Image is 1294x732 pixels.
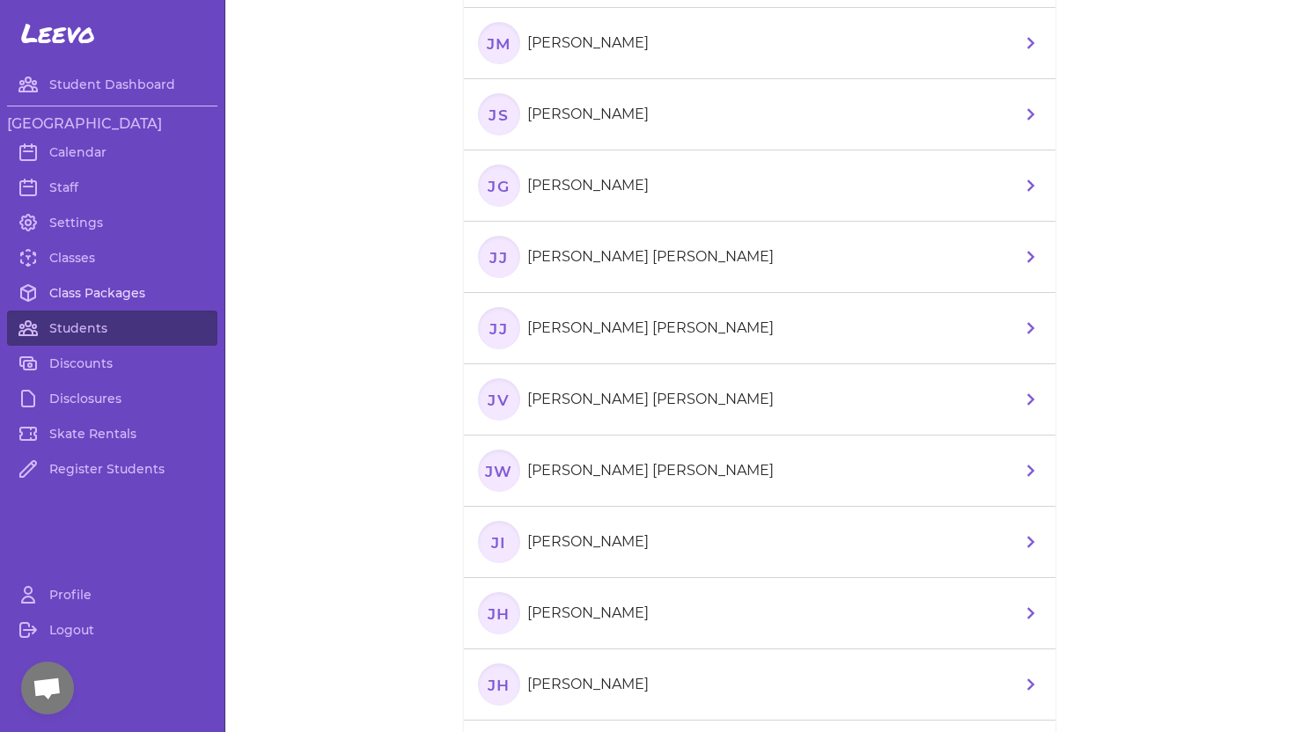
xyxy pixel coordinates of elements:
[7,67,217,102] a: Student Dashboard
[7,451,217,487] a: Register Students
[489,247,508,266] text: JJ
[490,532,507,551] text: JI
[7,346,217,381] a: Discounts
[527,460,774,481] p: [PERSON_NAME] [PERSON_NAME]
[21,662,74,714] a: Open chat
[21,18,95,49] span: Leevo
[527,603,649,624] p: [PERSON_NAME]
[464,436,1055,507] a: JW[PERSON_NAME] [PERSON_NAME]
[486,33,511,52] text: JM
[464,150,1055,222] a: JG[PERSON_NAME]
[7,381,217,416] a: Disclosures
[7,113,217,135] h3: [GEOGRAPHIC_DATA]
[487,675,511,693] text: JH
[464,649,1055,721] a: JH[PERSON_NAME]
[484,461,513,479] text: JW
[7,275,217,311] a: Class Packages
[464,222,1055,293] a: JJ[PERSON_NAME] [PERSON_NAME]
[7,135,217,170] a: Calendar
[527,531,649,553] p: [PERSON_NAME]
[7,311,217,346] a: Students
[7,205,217,240] a: Settings
[527,104,649,125] p: [PERSON_NAME]
[487,176,510,194] text: JG
[7,577,217,612] a: Profile
[7,416,217,451] a: Skate Rentals
[487,390,510,408] text: JV
[464,507,1055,578] a: JI[PERSON_NAME]
[487,604,511,622] text: JH
[527,318,774,339] p: [PERSON_NAME] [PERSON_NAME]
[464,364,1055,436] a: JV[PERSON_NAME] [PERSON_NAME]
[464,8,1055,79] a: JM[PERSON_NAME]
[464,79,1055,150] a: JS[PERSON_NAME]
[527,175,649,196] p: [PERSON_NAME]
[7,170,217,205] a: Staff
[7,240,217,275] a: Classes
[489,318,508,337] text: JJ
[488,105,509,123] text: JS
[527,389,774,410] p: [PERSON_NAME] [PERSON_NAME]
[464,293,1055,364] a: JJ[PERSON_NAME] [PERSON_NAME]
[527,674,649,695] p: [PERSON_NAME]
[527,246,774,267] p: [PERSON_NAME] [PERSON_NAME]
[7,612,217,648] a: Logout
[464,578,1055,649] a: JH[PERSON_NAME]
[527,33,649,54] p: [PERSON_NAME]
